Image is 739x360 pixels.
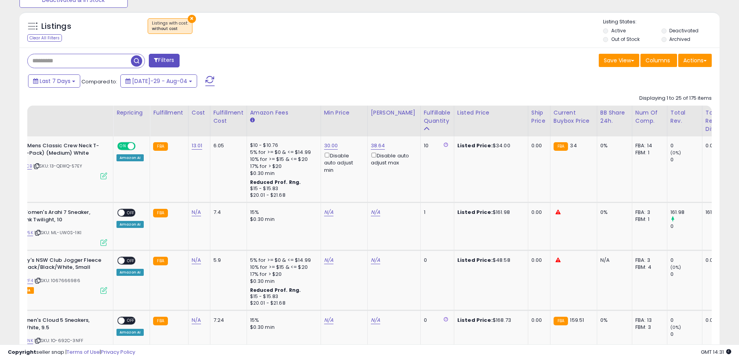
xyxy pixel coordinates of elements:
div: Num of Comp. [635,109,664,125]
a: 38.64 [371,142,385,150]
small: FBA [153,257,168,265]
span: [DATE]-29 - Aug-04 [132,77,187,85]
div: $168.73 [457,317,522,324]
b: Listed Price: [457,142,493,149]
div: 15% [250,317,315,324]
div: [PERSON_NAME] [371,109,417,117]
a: N/A [371,316,380,324]
span: 34 [570,142,577,149]
span: ON [118,143,128,150]
div: FBA: 3 [635,209,661,216]
div: Current Buybox Price [554,109,594,125]
a: Privacy Policy [101,348,135,356]
div: 17% for > $20 [250,163,315,170]
small: (0%) [670,264,681,270]
div: seller snap | | [8,349,135,356]
div: FBM: 1 [635,149,661,156]
b: Jockey Mens Classic Crew Neck T-Shirt (4-Pack) (Medium) White [7,142,101,159]
h5: Listings [41,21,71,32]
div: 6.05 [213,142,241,149]
span: | SKU: ML-UW0S-1IKI [34,229,81,236]
strong: Copyright [8,348,36,356]
div: Fulfillment Cost [213,109,243,125]
small: (0%) [670,150,681,156]
div: Amazon AI [116,269,144,276]
div: 0.00 [705,317,720,324]
b: Listed Price: [457,316,493,324]
div: 0% [600,142,626,149]
span: FBA [21,287,34,294]
div: 0 [670,331,702,338]
div: Fulfillable Quantity [424,109,451,125]
div: 15% [250,209,315,216]
small: FBA [153,317,168,325]
div: $15 - $15.83 [250,185,315,192]
div: N/A [600,257,626,264]
div: Repricing [116,109,146,117]
div: 7.4 [213,209,241,216]
div: Min Price [324,109,364,117]
div: 0.00 [705,142,720,149]
b: Nike Boy's NSW Club Jogger Fleece Pant, Black/Black/White, Small [8,257,102,273]
small: FBA [554,317,568,325]
div: 0.00 [531,257,544,264]
a: N/A [192,208,201,216]
div: 0.00 [531,317,544,324]
div: $20.01 - $21.68 [250,192,315,199]
span: Last 7 Days [40,77,71,85]
div: FBA: 3 [635,257,661,264]
small: (0%) [670,324,681,330]
div: $34.00 [457,142,522,149]
div: 5% for >= $0 & <= $14.99 [250,257,315,264]
b: On Women's Cloud 5 Sneakers, Shell/White, 9.5 [8,317,102,333]
b: Reduced Prof. Rng. [250,179,301,185]
div: 0% [600,209,626,216]
div: 0.00 [705,257,720,264]
button: [DATE]-29 - Aug-04 [120,74,197,88]
div: $161.98 [457,209,522,216]
div: 17% for > $20 [250,271,315,278]
button: Filters [149,54,179,67]
div: FBM: 3 [635,324,661,331]
small: FBA [153,209,168,217]
a: N/A [371,256,380,264]
div: FBM: 1 [635,216,661,223]
div: $48.58 [457,257,522,264]
div: 5% for >= $0 & <= $14.99 [250,149,315,156]
div: $0.30 min [250,324,315,331]
span: | SKU: 13-QEWQ-57EY [33,163,82,169]
div: 7.24 [213,317,241,324]
div: 0 [424,317,448,324]
div: BB Share 24h. [600,109,629,125]
div: 161.98 [705,209,720,216]
div: 0.00 [531,142,544,149]
div: FBA: 13 [635,317,661,324]
div: 0 [670,156,702,163]
div: 0 [670,142,702,149]
div: $0.30 min [250,216,315,223]
div: Amazon Fees [250,109,317,117]
span: Compared to: [81,78,117,85]
label: Active [611,27,626,34]
button: Last 7 Days [28,74,80,88]
span: OFF [125,210,137,216]
label: Archived [669,36,690,42]
button: Columns [640,54,677,67]
div: 0 [670,223,702,230]
label: Deactivated [669,27,698,34]
span: 2025-08-12 14:31 GMT [701,348,731,356]
small: FBA [554,142,568,151]
b: Hoka Women's Arahi 7 Sneaker, Gull/Pink Twilight, 10 [8,209,102,225]
div: Total Rev. Diff. [705,109,722,133]
div: 5.9 [213,257,241,264]
div: 0 [670,317,702,324]
small: Amazon Fees. [250,117,255,124]
div: 0 [670,257,702,264]
div: Total Rev. [670,109,699,125]
a: 13.01 [192,142,203,150]
div: Amazon AI [116,221,144,228]
span: OFF [134,143,147,150]
a: N/A [192,256,201,264]
span: 159.51 [570,316,584,324]
label: Out of Stock [611,36,640,42]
